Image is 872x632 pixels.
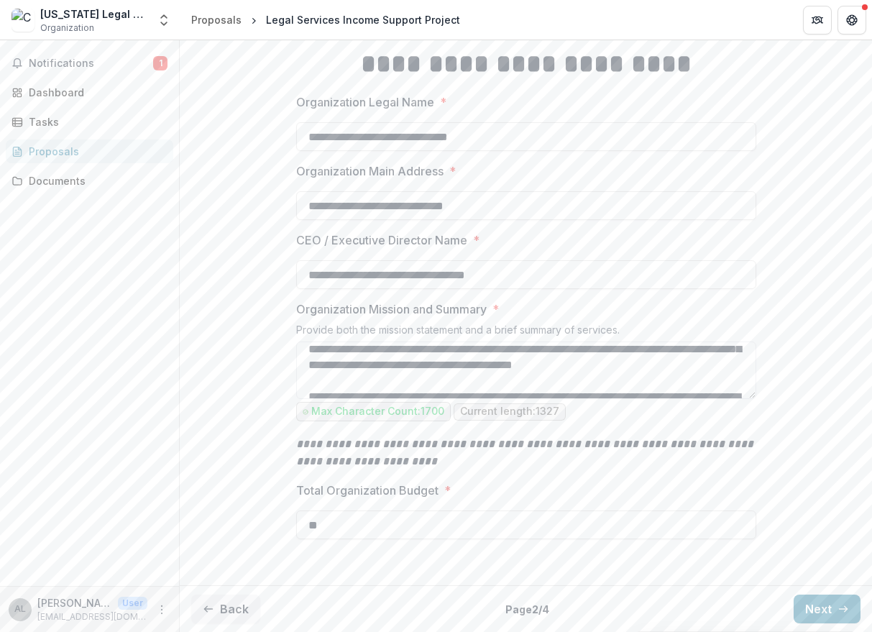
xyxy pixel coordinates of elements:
a: Proposals [6,139,173,163]
a: Documents [6,169,173,193]
div: Dashboard [29,85,162,100]
button: Open entity switcher [154,6,174,35]
div: Provide both the mission statement and a brief summary of services. [296,324,756,342]
p: [PERSON_NAME] [37,595,112,610]
div: Legal Services Income Support Project [266,12,460,27]
img: Connecticut Legal Services, Inc. [12,9,35,32]
p: Organization Mission and Summary [296,301,487,318]
button: Get Help [837,6,866,35]
div: Tasks [29,114,162,129]
div: Documents [29,173,162,188]
span: Notifications [29,58,153,70]
p: Max Character Count: 1700 [311,406,444,418]
p: User [118,597,147,610]
div: Proposals [29,144,162,159]
div: [US_STATE] Legal Services, Inc. [40,6,148,22]
span: Organization [40,22,94,35]
a: Proposals [185,9,247,30]
p: Organization Legal Name [296,93,434,111]
span: 1 [153,56,167,70]
button: Notifications1 [6,52,173,75]
nav: breadcrumb [185,9,466,30]
p: CEO / Executive Director Name [296,232,467,249]
button: More [153,601,170,618]
a: Tasks [6,110,173,134]
a: Dashboard [6,81,173,104]
button: Back [191,595,260,623]
div: Proposals [191,12,242,27]
button: Partners [803,6,832,35]
p: [EMAIL_ADDRESS][DOMAIN_NAME] [37,610,147,623]
p: Page 2 / 4 [505,602,549,617]
p: Total Organization Budget [296,482,439,499]
p: Organization Main Address [296,162,444,180]
div: Astrid Lebron [14,605,26,614]
p: Current length: 1327 [460,406,559,418]
button: Next [794,595,860,623]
